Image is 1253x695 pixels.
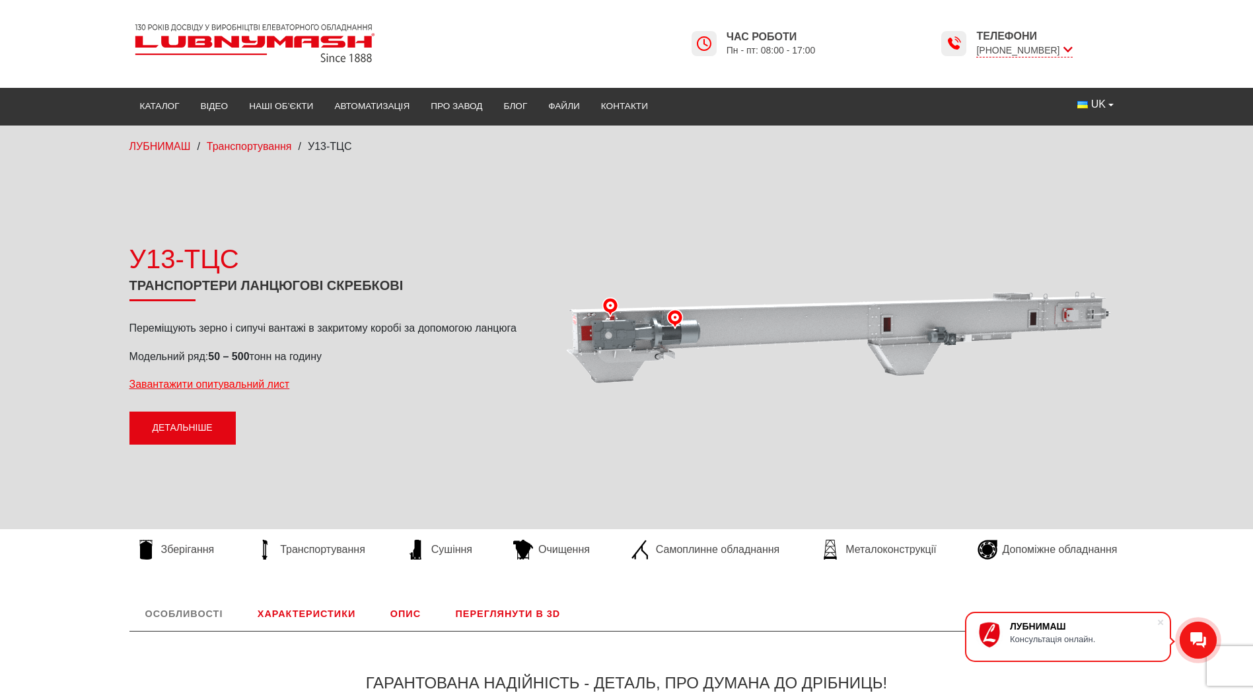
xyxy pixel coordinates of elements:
a: Особливості [129,597,239,631]
a: ЛУБНИМАШ [129,141,191,152]
h1: Транспортери ланцюгові скребкові [129,277,532,301]
a: Транспортування [207,141,292,152]
a: Каталог [129,92,190,121]
a: Металоконструкції [814,540,943,560]
span: / [299,141,301,152]
span: Телефони [976,29,1072,44]
span: Пн - пт: 08:00 - 17:00 [727,44,816,57]
span: Час роботи [727,30,816,44]
a: Самоплинне обладнання [624,540,786,560]
img: Lubnymash [129,18,380,68]
span: / [197,141,199,152]
span: Самоплинне обладнання [656,542,779,557]
a: Транспортування [248,540,372,560]
a: Зберігання [129,540,221,560]
a: Опис [375,597,437,631]
span: UK [1091,97,1106,112]
a: Відео [190,92,239,121]
span: У13-ТЦС [308,141,351,152]
a: Контакти [591,92,659,121]
span: Металоконструкції [845,542,936,557]
div: Консультація онлайн. [1010,634,1157,644]
span: [PHONE_NUMBER] [976,44,1072,57]
button: UK [1067,92,1124,117]
img: Українська [1077,101,1088,108]
a: Блог [493,92,538,121]
a: Переглянути в 3D [440,597,577,631]
a: Про завод [420,92,493,121]
img: Lubnymash time icon [696,36,712,52]
p: Переміщують зерно і сипучі вантажі в закритому коробі за допомогою ланцюга [129,321,532,336]
a: Завантажити опитувальний лист [129,379,290,390]
span: Сушіння [431,542,472,557]
div: У13-ТЦС [129,240,532,277]
a: Детальніше [129,412,236,445]
strong: 50 – 500 [208,351,249,362]
span: Транспортування [280,542,365,557]
a: Очищення [507,540,596,560]
a: Сушіння [400,540,479,560]
img: Lubnymash time icon [946,36,962,52]
a: Характеристики [242,597,371,631]
span: Очищення [538,542,590,557]
span: Допоміжне обладнання [1003,542,1118,557]
span: Зберігання [161,542,215,557]
a: Автоматизація [324,92,420,121]
p: Модельний ряд: тонн на годину [129,349,532,364]
a: Наші об’єкти [238,92,324,121]
a: Файли [538,92,591,121]
div: ЛУБНИМАШ [1010,621,1157,632]
a: Допоміжне обладнання [971,540,1124,560]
